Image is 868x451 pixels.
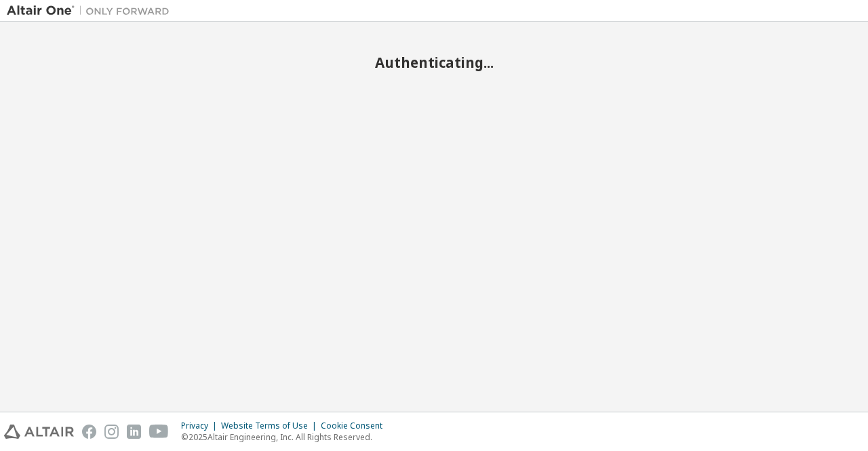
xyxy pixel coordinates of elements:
p: © 2025 Altair Engineering, Inc. All Rights Reserved. [181,431,391,443]
h2: Authenticating... [7,54,861,71]
div: Privacy [181,420,221,431]
img: altair_logo.svg [4,425,74,439]
img: facebook.svg [82,425,96,439]
img: youtube.svg [149,425,169,439]
div: Website Terms of Use [221,420,321,431]
img: instagram.svg [104,425,119,439]
img: linkedin.svg [127,425,141,439]
img: Altair One [7,4,176,18]
div: Cookie Consent [321,420,391,431]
